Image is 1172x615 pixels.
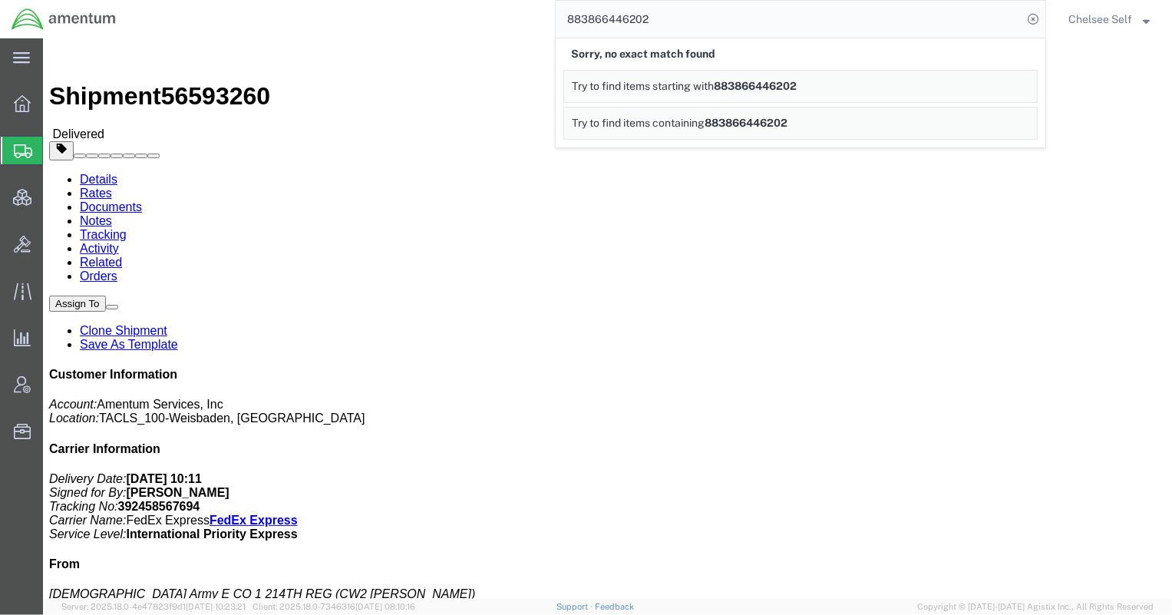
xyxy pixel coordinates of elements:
span: Chelsee Self [1068,11,1132,28]
span: Try to find items starting with [572,80,714,92]
span: Server: 2025.18.0-4e47823f9d1 [61,602,246,611]
span: Copyright © [DATE]-[DATE] Agistix Inc., All Rights Reserved [917,600,1154,613]
span: Try to find items containing [572,117,705,129]
iframe: FS Legacy Container [43,38,1172,599]
input: Search for shipment number, reference number [556,1,1022,38]
span: [DATE] 08:10:16 [355,602,415,611]
button: Chelsee Self [1068,10,1151,28]
span: 883866446202 [705,117,787,129]
a: Support [556,602,595,611]
a: Feedback [595,602,634,611]
span: Client: 2025.18.0-7346316 [253,602,415,611]
img: logo [11,8,117,31]
div: Sorry, no exact match found [563,38,1038,70]
span: [DATE] 10:23:21 [186,602,246,611]
span: 883866446202 [714,80,797,92]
